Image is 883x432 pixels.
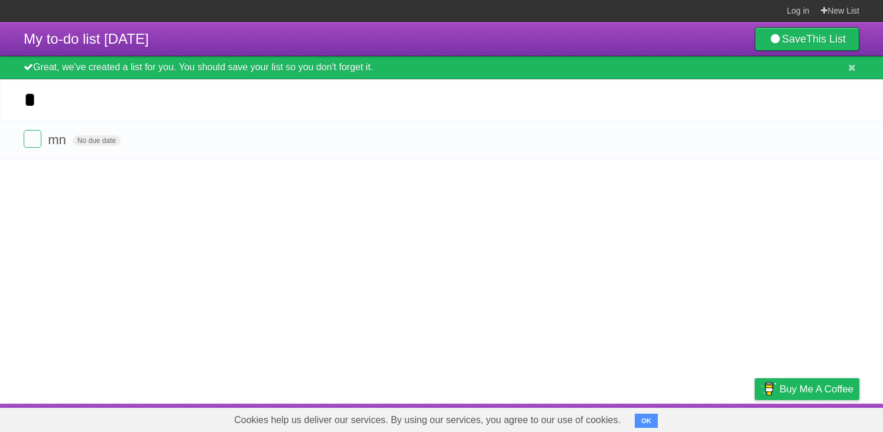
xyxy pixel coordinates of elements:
[222,408,632,432] span: Cookies help us deliver our services. By using our services, you agree to our use of cookies.
[785,407,859,429] a: Suggest a feature
[806,33,846,45] b: This List
[761,379,777,399] img: Buy me a coffee
[699,407,725,429] a: Terms
[635,414,658,428] button: OK
[755,27,859,51] a: SaveThis List
[755,378,859,400] a: Buy me a coffee
[48,132,69,147] span: mn
[24,130,41,148] label: Done
[24,31,149,47] span: My to-do list [DATE]
[780,379,853,399] span: Buy me a coffee
[73,135,121,146] span: No due date
[598,407,622,429] a: About
[739,407,770,429] a: Privacy
[637,407,684,429] a: Developers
